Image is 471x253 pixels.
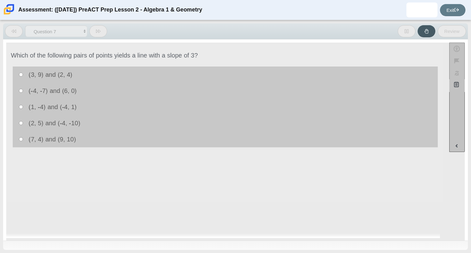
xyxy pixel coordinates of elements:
div: (7, 4) and (9, 10) [29,135,434,144]
button: Toggle response masking [449,67,465,79]
div: (1, -4) and (-4, 1) [29,103,434,111]
button: Expand menu. Displays the button labels. [450,140,464,152]
div: (3, 9) and (2, 4) [29,70,434,79]
div: (-4, -7) and (6, 0) [29,86,434,95]
div: Which of the following pairs of points yields a line with a slope of 3? [11,51,438,60]
img: cinthia.sernacruz.nGrwpd [417,5,427,15]
button: Notepad [449,79,465,92]
button: Review [438,25,466,37]
div: Assessment items [6,43,443,238]
button: Raise Your Hand [418,25,435,37]
button: Flag item [449,55,465,67]
a: Carmen School of Science & Technology [2,11,16,17]
button: Open Accessibility Menu [449,43,465,55]
img: Carmen School of Science & Technology [2,3,16,16]
a: Exit [440,4,465,16]
div: Assessment: ([DATE]) PreACT Prep Lesson 2 - Algebra 1 & Geometry [18,2,202,17]
div: (2, 5) and (-4, -10) [29,119,434,127]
